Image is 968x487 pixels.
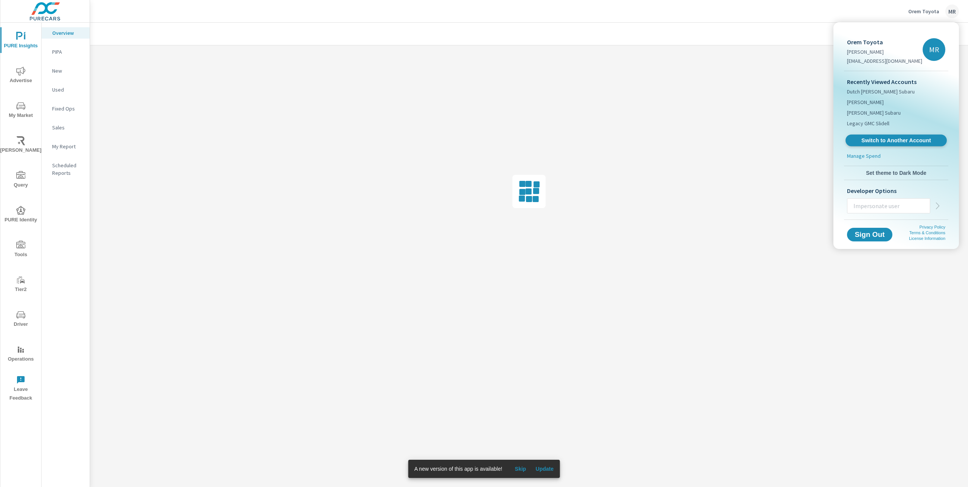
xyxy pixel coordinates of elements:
[847,120,889,127] span: Legacy GMC Slidell
[909,236,945,241] a: License Information
[847,170,945,176] span: Set theme to Dark Mode
[845,135,947,146] a: Switch to Another Account
[847,98,884,106] span: [PERSON_NAME]
[920,225,945,229] a: Privacy Policy
[847,57,922,65] p: [EMAIL_ADDRESS][DOMAIN_NAME]
[909,230,945,235] a: Terms & Conditions
[844,152,948,163] a: Manage Spend
[847,186,945,195] p: Developer Options
[850,137,942,144] span: Switch to Another Account
[847,77,945,86] p: Recently Viewed Accounts
[847,109,901,117] span: [PERSON_NAME] Subaru
[844,166,948,180] button: Set theme to Dark Mode
[847,152,881,160] p: Manage Spend
[923,38,945,61] div: MR
[847,48,922,56] p: [PERSON_NAME]
[847,88,915,95] span: Dutch [PERSON_NAME] Subaru
[847,228,892,241] button: Sign Out
[847,37,922,47] p: Orem Toyota
[847,196,930,216] input: Impersonate user
[853,231,886,238] span: Sign Out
